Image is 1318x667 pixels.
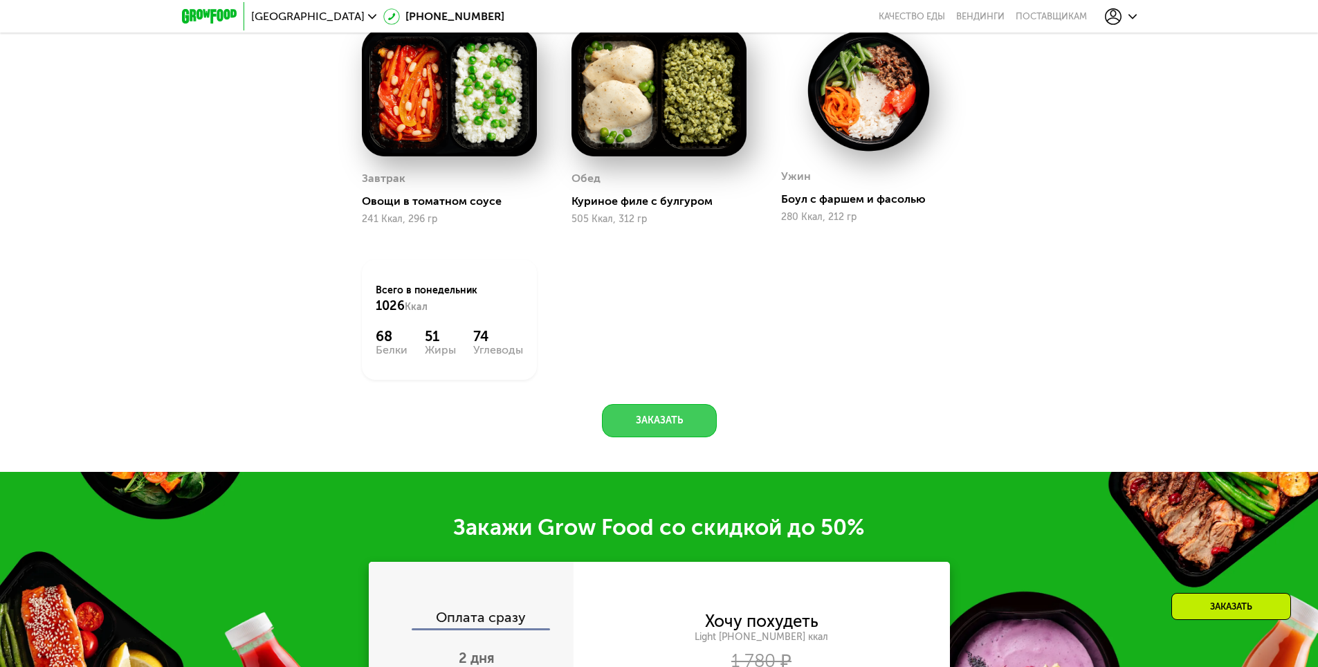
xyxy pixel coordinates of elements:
div: 51 [425,328,456,345]
div: 505 Ккал, 312 гр [571,214,747,225]
div: Боул с фаршем и фасолью [781,192,967,206]
div: Хочу похудеть [705,614,818,629]
a: Качество еды [879,11,945,22]
span: Ккал [405,301,428,313]
div: Заказать [1171,593,1291,620]
div: 68 [376,328,408,345]
div: Белки [376,345,408,356]
div: Овощи в томатном соусе [362,194,548,208]
div: Всего в понедельник [376,284,523,314]
a: Вендинги [956,11,1005,22]
div: Завтрак [362,168,405,189]
a: [PHONE_NUMBER] [383,8,504,25]
div: Жиры [425,345,456,356]
span: 2 дня [459,650,495,666]
div: поставщикам [1016,11,1087,22]
button: Заказать [602,404,717,437]
div: Обед [571,168,601,189]
div: Углеводы [473,345,523,356]
span: 1026 [376,298,405,313]
div: 280 Ккал, 212 гр [781,212,956,223]
div: Куриное филе с булгуром [571,194,758,208]
div: Light [PHONE_NUMBER] ккал [574,631,950,643]
span: [GEOGRAPHIC_DATA] [251,11,365,22]
div: Оплата сразу [370,610,574,628]
div: 74 [473,328,523,345]
div: 241 Ккал, 296 гр [362,214,537,225]
div: Ужин [781,166,811,187]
